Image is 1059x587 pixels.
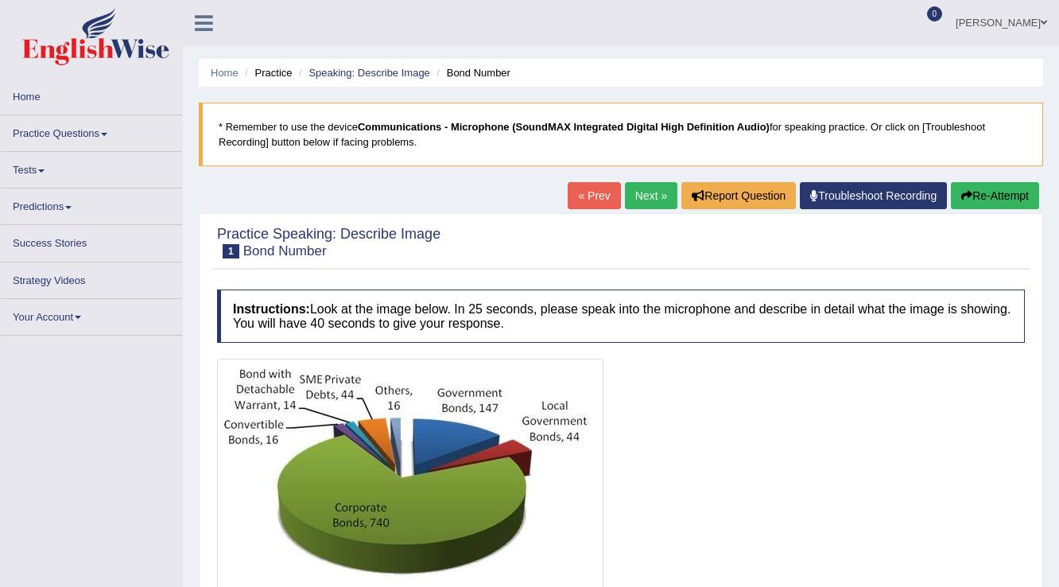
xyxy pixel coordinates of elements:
li: Bond Number [433,65,510,80]
a: Success Stories [1,225,182,256]
a: Next » [625,182,677,209]
b: Instructions: [233,302,310,316]
a: Strategy Videos [1,262,182,293]
blockquote: * Remember to use the device for speaking practice. Or click on [Troubleshoot Recording] button b... [199,103,1043,166]
span: 0 [927,6,943,21]
button: Re-Attempt [951,182,1039,209]
span: 1 [223,244,239,259]
b: Communications - Microphone (SoundMAX Integrated Digital High Definition Audio) [358,121,770,133]
a: Predictions [1,189,182,220]
li: Practice [241,65,292,80]
a: Practice Questions [1,115,182,146]
small: Bond Number [243,243,327,259]
a: « Prev [568,182,620,209]
a: Troubleshoot Recording [800,182,947,209]
a: Your Account [1,299,182,330]
a: Home [1,79,182,110]
a: Home [211,67,239,79]
a: Tests [1,152,182,183]
h2: Practice Speaking: Describe Image [217,227,440,259]
h4: Look at the image below. In 25 seconds, please speak into the microphone and describe in detail w... [217,290,1025,343]
button: Report Question [681,182,796,209]
a: Speaking: Describe Image [308,67,429,79]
